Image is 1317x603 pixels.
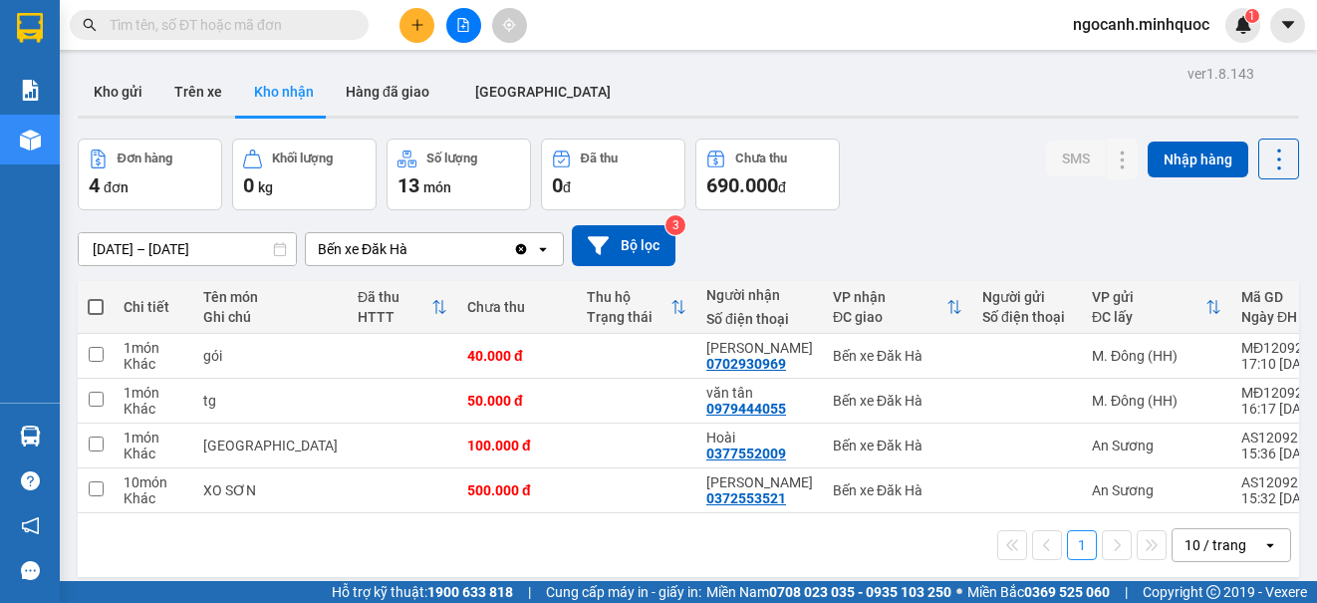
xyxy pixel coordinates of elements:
span: 0 [552,173,563,197]
div: Chưa thu [467,299,567,315]
div: 100.000 đ [467,438,567,453]
button: 1 [1067,530,1097,560]
span: 0 [243,173,254,197]
div: XO SƠN [203,482,338,498]
input: Selected Bến xe Đăk Hà. [409,239,411,259]
div: SỸ NHUNG [706,474,813,490]
div: An Sương [1092,482,1221,498]
div: vy linh [706,340,813,356]
div: 1 món [124,385,183,401]
button: SMS [1046,141,1106,176]
img: warehouse-icon [20,426,41,447]
div: Khác [124,401,183,417]
svg: Clear value [513,241,529,257]
div: ĐC lấy [1092,309,1205,325]
div: Chi tiết [124,299,183,315]
button: Kho gửi [78,68,158,116]
button: Đã thu0đ [541,139,685,210]
span: Cung cấp máy in - giấy in: [546,581,701,603]
div: Đã thu [581,151,618,165]
span: ⚪️ [956,588,962,596]
span: [GEOGRAPHIC_DATA] [475,84,611,100]
div: Chưa thu [735,151,787,165]
span: search [83,18,97,32]
sup: 1 [1245,9,1259,23]
span: file-add [456,18,470,32]
div: Khối lượng [272,151,333,165]
img: icon-new-feature [1234,16,1252,34]
div: Người nhận [706,287,813,303]
div: 1 món [124,430,183,446]
strong: 0708 023 035 - 0935 103 250 [769,584,951,600]
div: M. Đông (HH) [1092,393,1221,409]
button: Kho nhận [238,68,330,116]
div: Ghi chú [203,309,338,325]
div: Số lượng [426,151,477,165]
span: 13 [397,173,419,197]
span: kg [258,179,273,195]
div: 0372553521 [706,490,786,506]
img: solution-icon [20,80,41,101]
sup: 3 [665,215,685,235]
div: Trạng thái [587,309,670,325]
div: gói [203,348,338,364]
div: VP gửi [1092,289,1205,305]
button: Khối lượng0kg [232,139,377,210]
span: Hỗ trợ kỹ thuật: [332,581,513,603]
div: văn tân [706,385,813,401]
div: HTTT [358,309,431,325]
strong: 0369 525 060 [1024,584,1110,600]
span: caret-down [1279,16,1297,34]
button: file-add [446,8,481,43]
div: Khác [124,490,183,506]
div: 0979444055 [706,401,786,417]
div: Khác [124,356,183,372]
div: Tên món [203,289,338,305]
svg: open [1262,537,1278,553]
span: 1 [1248,9,1255,23]
div: 0702930969 [706,356,786,372]
span: đơn [104,179,129,195]
span: copyright [1206,585,1220,599]
button: Bộ lọc [572,225,675,266]
span: aim [502,18,516,32]
div: Bến xe Đăk Hà [833,482,962,498]
span: plus [410,18,424,32]
input: Select a date range. [79,233,296,265]
span: notification [21,516,40,535]
button: plus [399,8,434,43]
button: aim [492,8,527,43]
div: 10 / trang [1185,535,1246,555]
button: Trên xe [158,68,238,116]
span: đ [778,179,786,195]
div: tg [203,393,338,409]
span: món [423,179,451,195]
div: Đã thu [358,289,431,305]
span: | [1125,581,1128,603]
div: Bến xe Đăk Hà [318,239,407,259]
th: Toggle SortBy [348,281,457,334]
button: Số lượng13món [387,139,531,210]
span: Miền Bắc [967,581,1110,603]
div: ver 1.8.143 [1187,63,1254,85]
div: Hoài [706,430,813,446]
div: Khác [124,446,183,461]
span: ngocanh.minhquoc [1057,12,1225,37]
div: Bến xe Đăk Hà [833,393,962,409]
button: caret-down [1270,8,1305,43]
div: 500.000 đ [467,482,567,498]
div: 40.000 đ [467,348,567,364]
div: Số điện thoại [706,311,813,327]
div: VP nhận [833,289,946,305]
div: Số điện thoại [982,309,1072,325]
button: Đơn hàng4đơn [78,139,222,210]
button: Nhập hàng [1148,142,1248,177]
div: ĐC giao [833,309,946,325]
span: Miền Nam [706,581,951,603]
div: Bến xe Đăk Hà [833,438,962,453]
button: Chưa thu690.000đ [695,139,840,210]
div: Người gửi [982,289,1072,305]
svg: open [535,241,551,257]
th: Toggle SortBy [823,281,972,334]
th: Toggle SortBy [577,281,696,334]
